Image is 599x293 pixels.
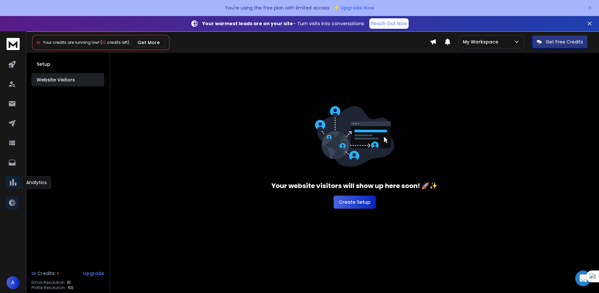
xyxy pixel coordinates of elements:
[31,58,104,71] button: Setup
[100,40,129,45] span: ( credits left)
[532,35,588,48] button: Get Free Credits
[132,38,165,47] button: Get More
[7,276,20,289] button: A
[83,270,104,277] div: Upgrade
[31,73,104,86] button: Website Visitors
[31,267,104,280] a: Credits:Upgrade
[225,5,329,11] p: You're using the free plan with limited access
[67,280,71,285] span: 10
[31,280,65,285] p: Email Resolution:
[202,20,293,27] strong: Your warmest leads are on your site
[102,40,106,45] span: 10
[7,38,20,50] img: logo
[463,39,501,45] p: My Workspace
[271,181,438,190] h3: Your website visitors will show up here soon! 🚀✨
[22,176,51,189] div: Analytics
[31,285,67,290] p: Profile Resolution :
[202,20,364,27] p: – Turn visits into conversations
[340,5,374,11] span: Upgrade Now
[371,20,407,27] p: Reach Out Now
[43,40,100,45] span: Your credits are running low!
[575,270,591,286] div: Open Intercom Messenger
[37,270,56,277] span: Credits:
[332,3,339,12] span: ✨
[68,285,73,290] span: 50
[546,39,583,45] p: Get Free Credits
[369,18,408,29] a: Reach Out Now
[334,196,376,209] button: Create Setup
[332,1,374,14] button: ✨Upgrade Now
